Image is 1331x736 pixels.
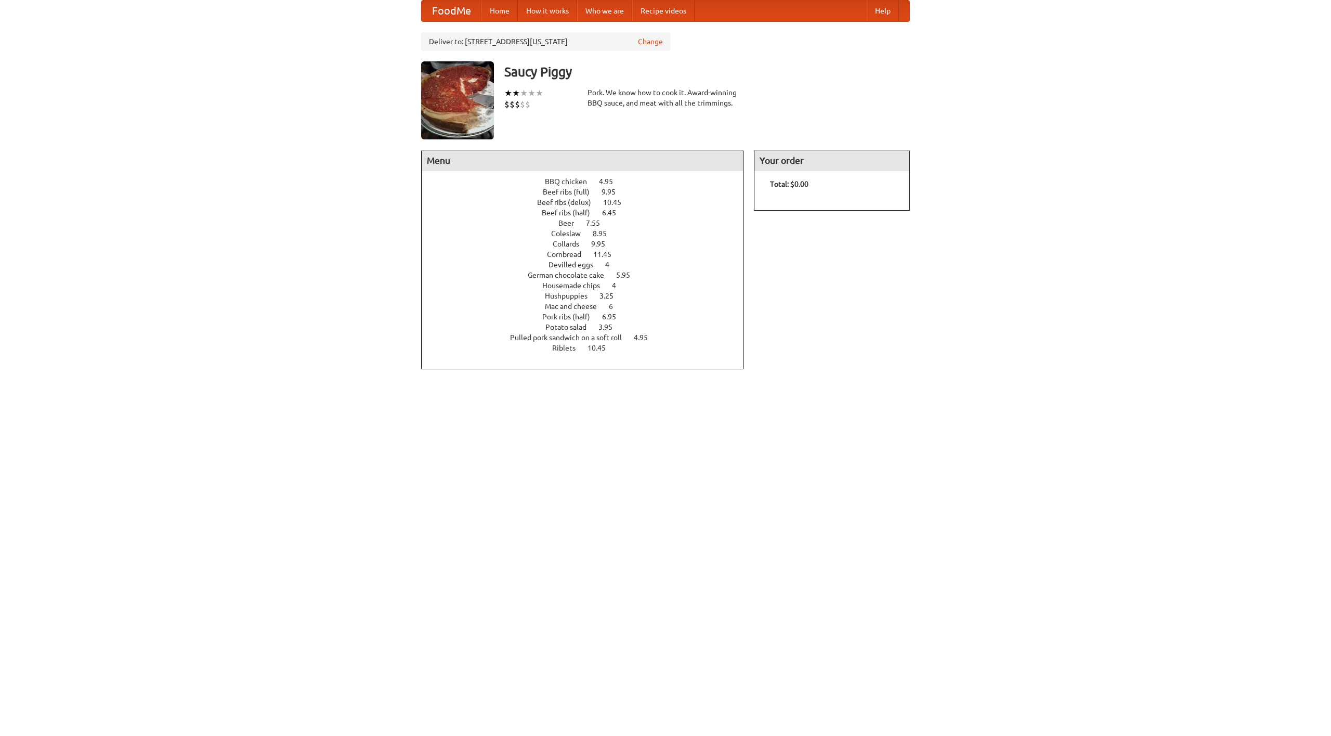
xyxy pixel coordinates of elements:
h4: Menu [422,150,743,171]
li: $ [510,99,515,110]
a: German chocolate cake 5.95 [528,271,649,279]
li: $ [504,99,510,110]
span: 10.45 [603,198,632,206]
span: 11.45 [593,250,622,259]
span: Collards [553,240,590,248]
span: 3.95 [598,323,623,331]
a: Cornbread 11.45 [547,250,631,259]
a: Change [638,36,663,47]
span: Potato salad [545,323,597,331]
span: Mac and cheese [545,302,607,311]
li: $ [525,99,530,110]
a: Help [867,1,899,21]
span: Beer [558,219,584,227]
li: ★ [504,87,512,99]
span: 5.95 [616,271,641,279]
div: Pork. We know how to cook it. Award-winning BBQ sauce, and meat with all the trimmings. [588,87,743,108]
span: Housemade chips [542,281,610,290]
span: German chocolate cake [528,271,615,279]
li: ★ [536,87,543,99]
span: Riblets [552,344,586,352]
span: 6.95 [602,313,627,321]
a: Coleslaw 8.95 [551,229,626,238]
a: Collards 9.95 [553,240,624,248]
span: Devilled eggs [549,261,604,269]
li: $ [520,99,525,110]
span: Beef ribs (half) [542,209,601,217]
li: $ [515,99,520,110]
h4: Your order [754,150,909,171]
span: Beef ribs (full) [543,188,600,196]
span: Beef ribs (delux) [537,198,602,206]
span: 6.45 [602,209,627,217]
span: 8.95 [593,229,617,238]
a: BBQ chicken 4.95 [545,177,632,186]
a: Beef ribs (delux) 10.45 [537,198,641,206]
a: Hushpuppies 3.25 [545,292,633,300]
li: ★ [512,87,520,99]
span: 4 [605,261,620,269]
a: Pork ribs (half) 6.95 [542,313,635,321]
a: Potato salad 3.95 [545,323,632,331]
a: Beef ribs (half) 6.45 [542,209,635,217]
img: angular.jpg [421,61,494,139]
span: 9.95 [591,240,616,248]
li: ★ [528,87,536,99]
span: 4 [612,281,627,290]
h3: Saucy Piggy [504,61,910,82]
div: Deliver to: [STREET_ADDRESS][US_STATE] [421,32,671,51]
a: Recipe videos [632,1,695,21]
span: 10.45 [588,344,616,352]
span: 3.25 [599,292,624,300]
a: How it works [518,1,577,21]
a: FoodMe [422,1,481,21]
a: Who we are [577,1,632,21]
a: Pulled pork sandwich on a soft roll 4.95 [510,333,667,342]
span: Pork ribs (half) [542,313,601,321]
a: Beer 7.55 [558,219,619,227]
a: Riblets 10.45 [552,344,625,352]
span: Coleslaw [551,229,591,238]
span: Cornbread [547,250,592,259]
span: Pulled pork sandwich on a soft roll [510,333,632,342]
span: BBQ chicken [545,177,597,186]
span: 6 [609,302,623,311]
a: Housemade chips 4 [542,281,635,290]
span: 7.55 [586,219,610,227]
a: Beef ribs (full) 9.95 [543,188,635,196]
span: 9.95 [602,188,626,196]
span: Hushpuppies [545,292,598,300]
a: Devilled eggs 4 [549,261,629,269]
span: 4.95 [634,333,658,342]
b: Total: $0.00 [770,180,808,188]
a: Home [481,1,518,21]
a: Mac and cheese 6 [545,302,632,311]
span: 4.95 [599,177,623,186]
li: ★ [520,87,528,99]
